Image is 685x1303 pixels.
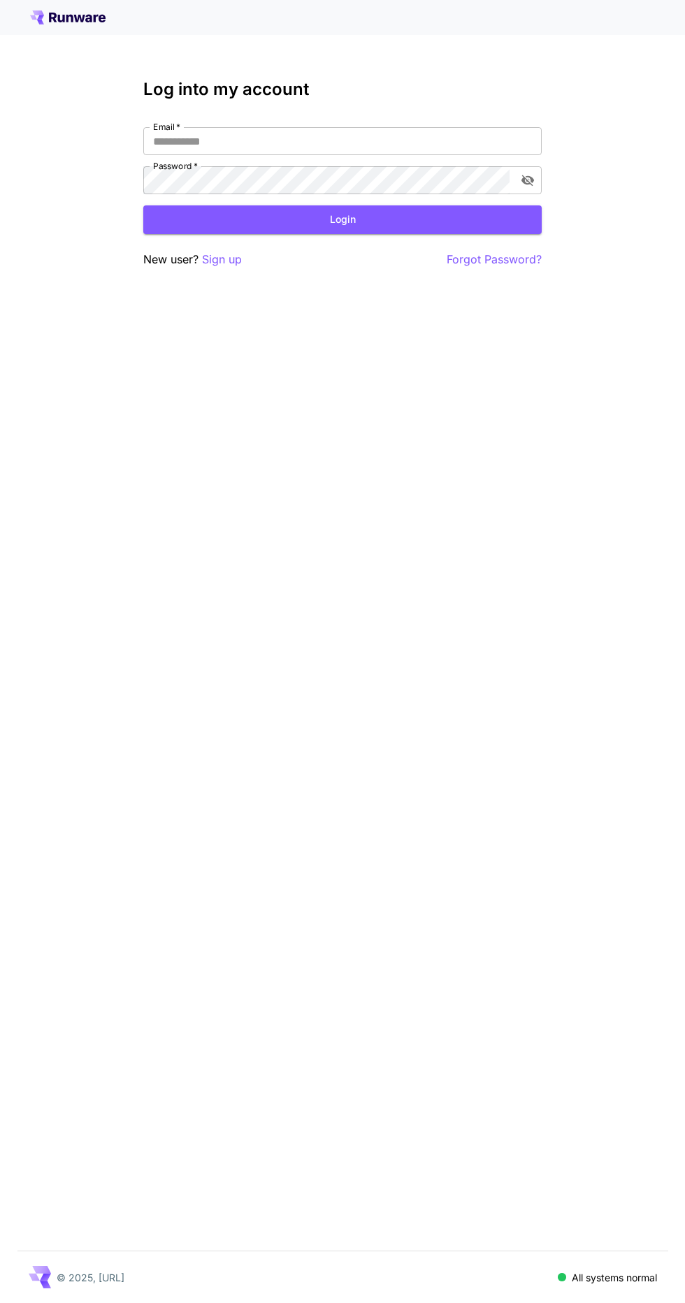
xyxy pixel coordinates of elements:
[143,251,242,268] p: New user?
[515,168,540,193] button: toggle password visibility
[143,205,542,234] button: Login
[143,80,542,99] h3: Log into my account
[447,251,542,268] button: Forgot Password?
[153,160,198,172] label: Password
[572,1270,657,1285] p: All systems normal
[202,251,242,268] button: Sign up
[153,121,180,133] label: Email
[57,1270,124,1285] p: © 2025, [URL]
